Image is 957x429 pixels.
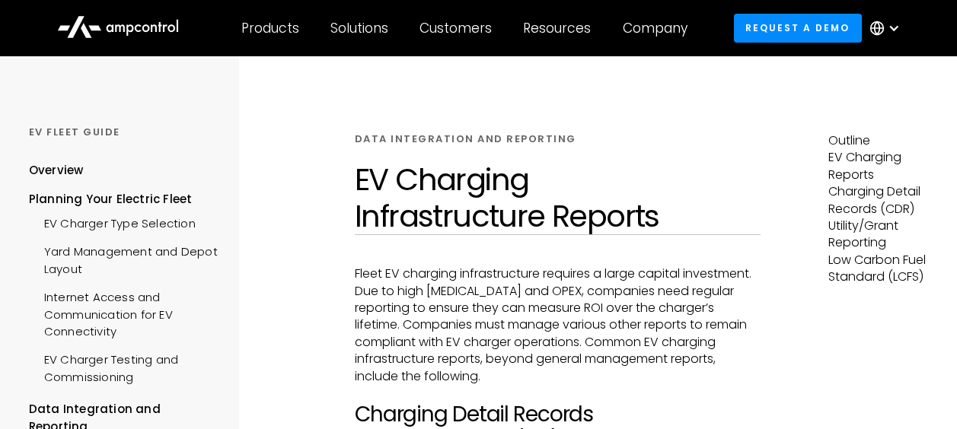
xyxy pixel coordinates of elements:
[828,149,928,183] p: EV Charging Reports
[29,126,220,139] div: Ev Fleet GUIDE
[734,14,862,42] a: Request a demo
[241,20,299,37] div: Products
[623,20,687,37] div: Company
[355,265,761,385] p: Fleet EV charging infrastructure requires a large capital investment. Due to high [MEDICAL_DATA] ...
[29,191,220,208] div: Planning Your Electric Fleet
[523,20,591,37] div: Resources
[29,344,220,389] a: EV Charger Testing and Commissioning
[355,161,761,234] h1: EV Charging Infrastructure Reports
[828,132,928,149] p: Outline
[419,20,492,37] div: Customers
[29,162,84,190] a: Overview
[330,20,388,37] div: Solutions
[29,208,196,236] a: EV Charger Type Selection
[29,281,220,344] a: Internet Access and Communication for EV Connectivity
[355,402,761,427] h2: Charging Detail Records
[828,252,928,286] p: Low Carbon Fuel Standard (LCFS)
[355,385,761,402] p: ‍
[29,236,220,281] a: Yard Management and Depot Layout
[29,162,84,179] div: Overview
[828,183,928,218] p: Charging Detail Records (CDR)
[828,218,928,252] p: Utility/Grant Reporting
[355,132,576,146] div: Data Integration and Reporting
